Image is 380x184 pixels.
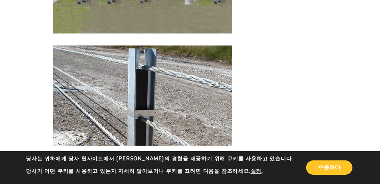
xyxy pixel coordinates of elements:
font: . [261,168,263,175]
font: 당사는 귀하에게 당사 웹사이트에서 [PERSON_NAME]의 경험을 제공하기 위해 쿠키를 사용하고 있습니다. [26,155,293,162]
font: 당사가 어떤 쿠키를 사용하고 있는지 자세히 알아보거나 쿠키를 끄려면 다음을 참조하세요. [26,168,250,175]
button: 설정 [251,168,262,175]
font: 수용하다 [318,164,340,171]
button: 수용하다 [306,160,352,175]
